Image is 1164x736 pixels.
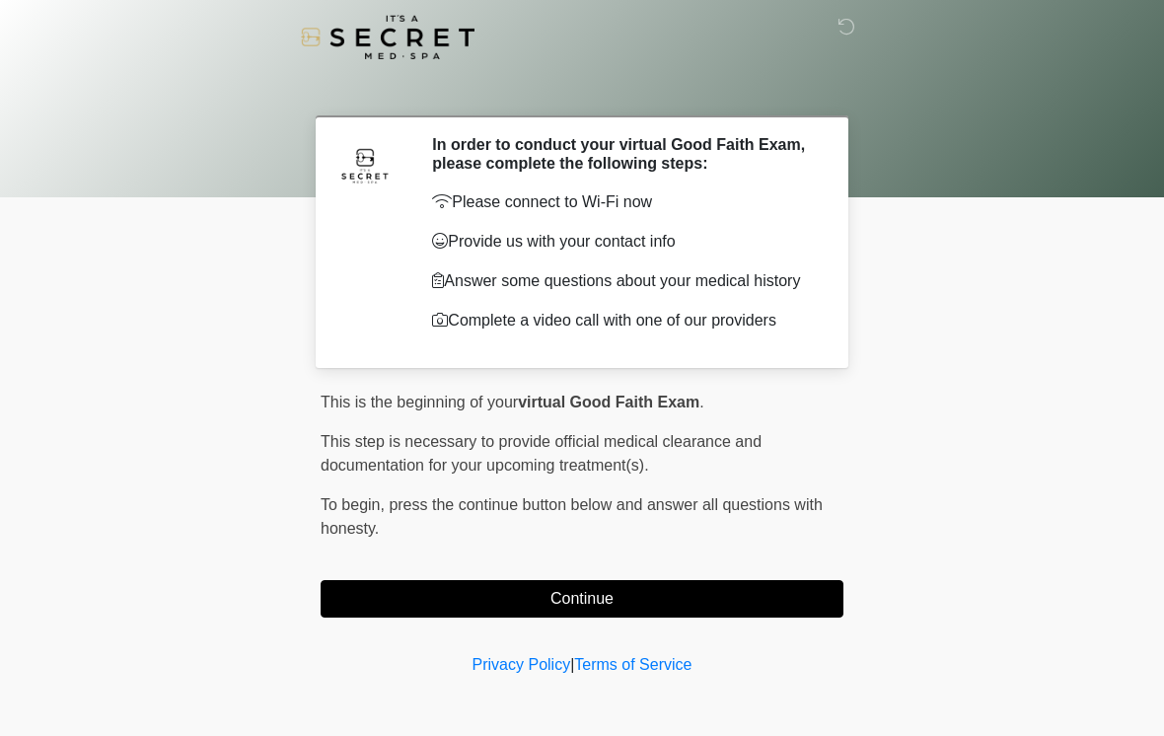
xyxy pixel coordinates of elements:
[321,580,843,618] button: Continue
[321,433,762,474] span: This step is necessary to provide official medical clearance and documentation for your upcoming ...
[321,496,389,513] span: To begin,
[321,496,823,537] span: press the continue button below and answer all questions with honesty.
[432,190,814,214] p: Please connect to Wi-Fi now
[518,394,699,410] strong: virtual Good Faith Exam
[432,230,814,254] p: Provide us with your contact info
[335,135,395,194] img: Agent Avatar
[699,394,703,410] span: .
[473,656,571,673] a: Privacy Policy
[574,656,691,673] a: Terms of Service
[432,135,814,173] h2: In order to conduct your virtual Good Faith Exam, please complete the following steps:
[570,656,574,673] a: |
[306,71,858,108] h1: ‎ ‎
[321,394,518,410] span: This is the beginning of your
[432,269,814,293] p: Answer some questions about your medical history
[301,15,474,59] img: It's A Secret Med Spa Logo
[432,309,814,332] p: Complete a video call with one of our providers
